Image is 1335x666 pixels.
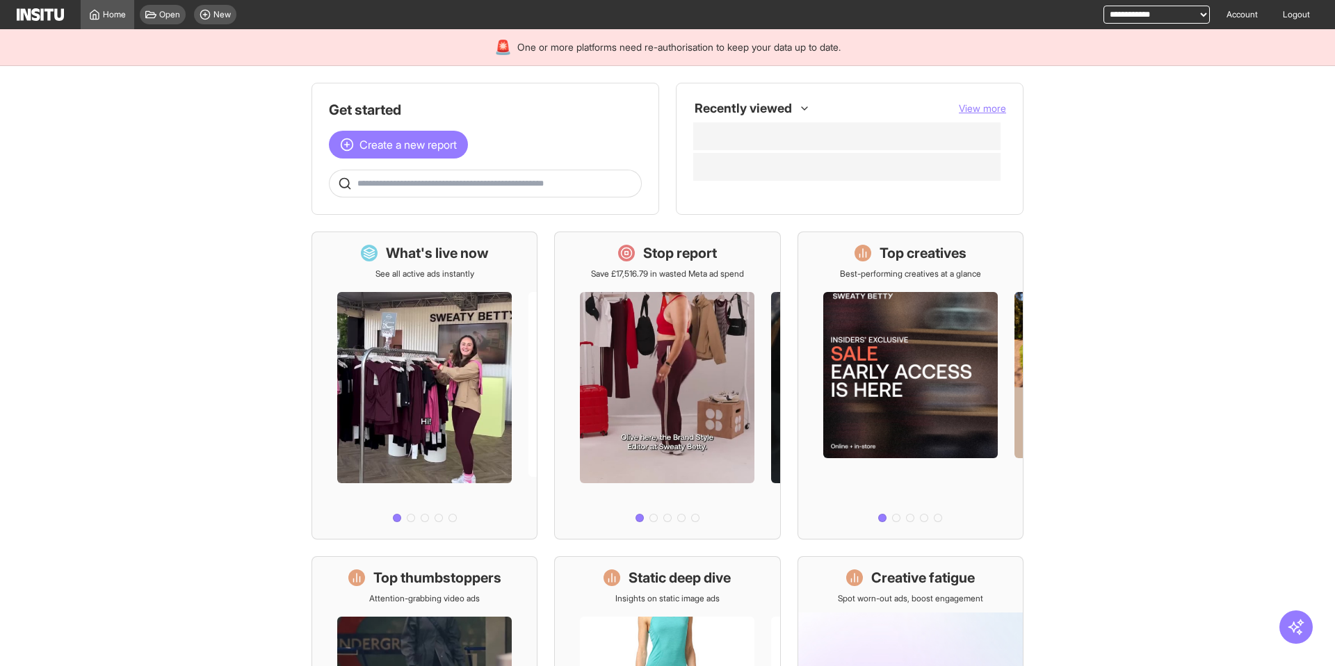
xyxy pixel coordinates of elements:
button: Create a new report [329,131,468,159]
span: View more [959,102,1006,114]
h1: Top thumbstoppers [373,568,501,587]
p: Save £17,516.79 in wasted Meta ad spend [591,268,744,279]
h1: Get started [329,100,642,120]
button: View more [959,101,1006,115]
p: See all active ads instantly [375,268,474,279]
a: Stop reportSave £17,516.79 in wasted Meta ad spend [554,232,780,539]
h1: What's live now [386,243,489,263]
p: Best-performing creatives at a glance [840,268,981,279]
span: Open [159,9,180,20]
span: Home [103,9,126,20]
h1: Static deep dive [629,568,731,587]
span: Create a new report [359,136,457,153]
div: 🚨 [494,38,512,57]
img: Logo [17,8,64,21]
span: New [213,9,231,20]
a: What's live nowSee all active ads instantly [311,232,537,539]
p: Insights on static image ads [615,593,720,604]
h1: Top creatives [880,243,966,263]
span: One or more platforms need re-authorisation to keep your data up to date. [517,40,841,54]
h1: Stop report [643,243,717,263]
a: Top creativesBest-performing creatives at a glance [798,232,1023,539]
p: Attention-grabbing video ads [369,593,480,604]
